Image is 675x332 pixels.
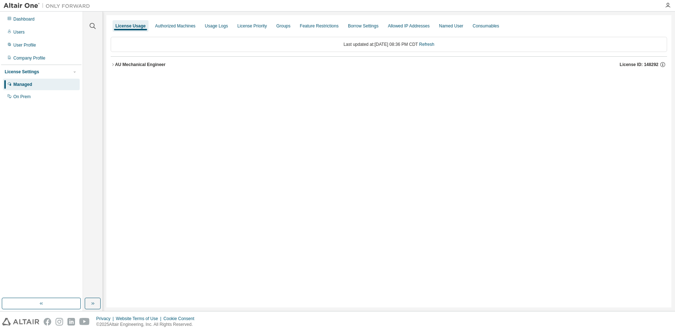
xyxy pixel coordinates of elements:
div: Usage Logs [205,23,228,29]
div: Named User [439,23,463,29]
div: Last updated at: [DATE] 08:36 PM CDT [111,37,667,52]
div: User Profile [13,42,36,48]
div: Allowed IP Addresses [388,23,430,29]
div: On Prem [13,94,31,100]
div: Privacy [96,316,116,322]
img: instagram.svg [56,318,63,326]
div: License Usage [115,23,146,29]
div: Company Profile [13,55,45,61]
span: License ID: 148292 [620,62,658,67]
div: Authorized Machines [155,23,195,29]
img: Altair One [4,2,94,9]
div: Feature Restrictions [300,23,339,29]
div: Website Terms of Use [116,316,163,322]
div: Users [13,29,25,35]
div: Groups [276,23,290,29]
div: Managed [13,82,32,87]
a: Refresh [419,42,434,47]
img: youtube.svg [79,318,90,326]
div: License Settings [5,69,39,75]
div: License Priority [237,23,267,29]
div: AU Mechanical Engineer [115,62,166,67]
p: © 2025 Altair Engineering, Inc. All Rights Reserved. [96,322,199,328]
div: Borrow Settings [348,23,379,29]
button: AU Mechanical EngineerLicense ID: 148292 [111,57,667,73]
div: Dashboard [13,16,35,22]
img: facebook.svg [44,318,51,326]
img: altair_logo.svg [2,318,39,326]
div: Consumables [473,23,499,29]
div: Cookie Consent [163,316,198,322]
img: linkedin.svg [67,318,75,326]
